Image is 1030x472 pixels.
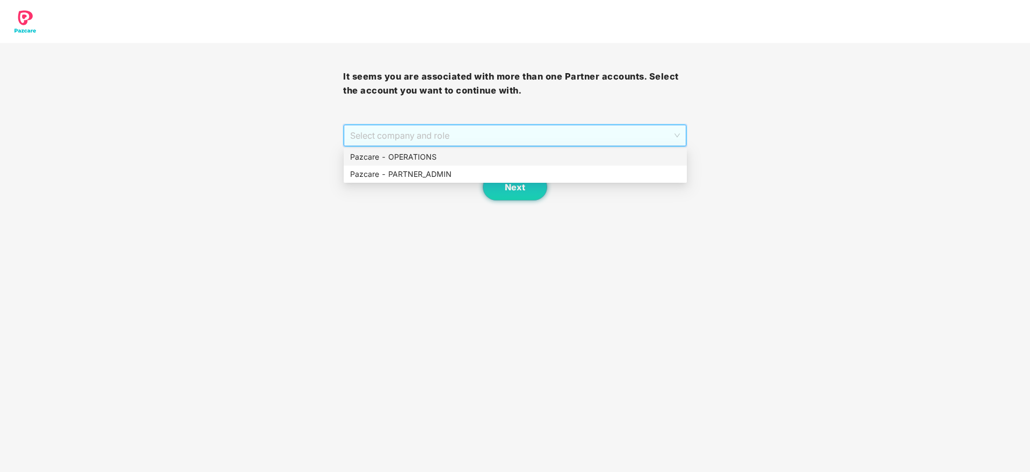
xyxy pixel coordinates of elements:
div: Pazcare - PARTNER_ADMIN [344,166,687,183]
div: Pazcare - OPERATIONS [350,151,680,163]
span: Next [505,182,525,192]
div: Pazcare - PARTNER_ADMIN [350,168,680,180]
h3: It seems you are associated with more than one Partner accounts. Select the account you want to c... [343,70,686,97]
button: Next [483,174,547,201]
span: Select company and role [350,125,679,146]
div: Pazcare - OPERATIONS [344,148,687,166]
